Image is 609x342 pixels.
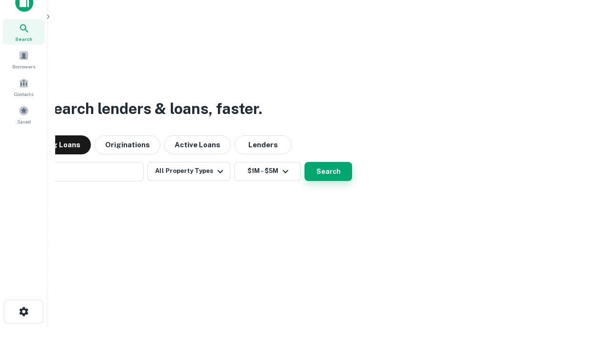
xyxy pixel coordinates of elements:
[234,162,301,181] button: $1M - $5M
[17,118,31,125] span: Saved
[304,162,352,181] button: Search
[12,63,35,70] span: Borrowers
[164,135,231,154] button: Active Loans
[561,266,609,312] iframe: Chat Widget
[235,135,292,154] button: Lenders
[15,35,32,43] span: Search
[43,97,262,120] h3: Search lenders & loans, faster.
[147,162,230,181] button: All Property Types
[3,19,45,45] a: Search
[14,90,33,98] span: Contacts
[3,47,45,72] a: Borrowers
[95,135,160,154] button: Originations
[3,74,45,100] a: Contacts
[3,102,45,127] a: Saved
